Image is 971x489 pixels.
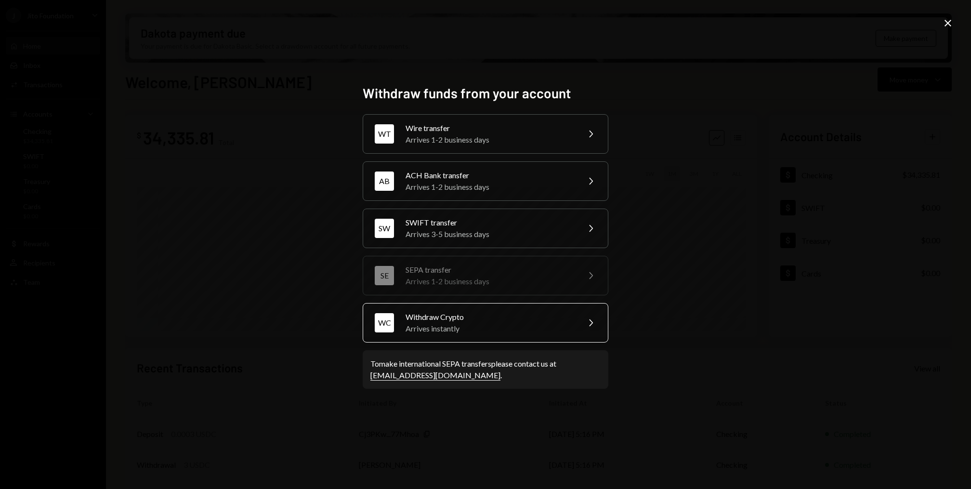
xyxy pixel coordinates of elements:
[406,122,573,134] div: Wire transfer
[375,124,394,144] div: WT
[406,311,573,323] div: Withdraw Crypto
[406,323,573,334] div: Arrives instantly
[375,172,394,191] div: AB
[363,303,608,343] button: WCWithdraw CryptoArrives instantly
[406,264,573,276] div: SEPA transfer
[406,134,573,145] div: Arrives 1-2 business days
[406,228,573,240] div: Arrives 3-5 business days
[363,256,608,295] button: SESEPA transferArrives 1-2 business days
[370,358,601,381] div: To make international SEPA transfers please contact us at .
[363,209,608,248] button: SWSWIFT transferArrives 3-5 business days
[363,84,608,103] h2: Withdraw funds from your account
[406,276,573,287] div: Arrives 1-2 business days
[406,217,573,228] div: SWIFT transfer
[375,313,394,332] div: WC
[375,266,394,285] div: SE
[375,219,394,238] div: SW
[406,181,573,193] div: Arrives 1-2 business days
[406,170,573,181] div: ACH Bank transfer
[370,370,500,381] a: [EMAIL_ADDRESS][DOMAIN_NAME]
[363,161,608,201] button: ABACH Bank transferArrives 1-2 business days
[363,114,608,154] button: WTWire transferArrives 1-2 business days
